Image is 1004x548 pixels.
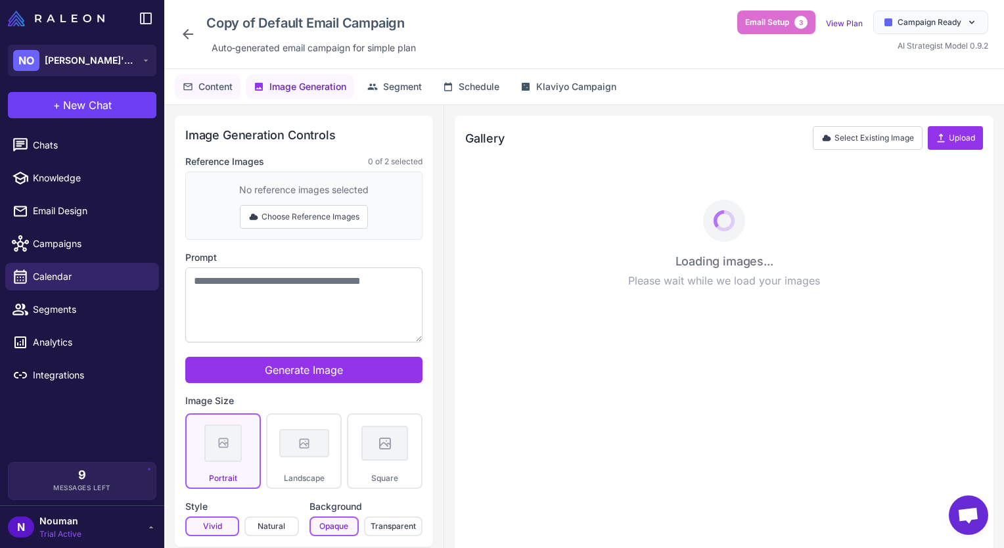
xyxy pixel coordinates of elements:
[209,473,237,483] span: Portrait
[33,368,148,382] span: Integrations
[201,11,421,35] div: Click to edit campaign name
[459,80,499,94] span: Schedule
[33,269,148,284] span: Calendar
[8,45,156,76] button: NO[PERSON_NAME]'s Organization
[39,514,81,528] span: Nouman
[198,80,233,94] span: Content
[33,171,148,185] span: Knowledge
[5,197,159,225] a: Email Design
[5,263,159,290] a: Calendar
[5,131,159,159] a: Chats
[536,80,616,94] span: Klaviyo Campaign
[347,413,422,489] button: Square
[826,18,863,28] a: View Plan
[239,183,369,197] div: No reference images selected
[185,516,239,536] button: Vivid
[359,74,430,99] button: Segment
[33,138,148,152] span: Chats
[53,483,111,493] span: Messages Left
[745,16,789,28] span: Email Setup
[33,335,148,350] span: Analytics
[5,329,159,356] a: Analytics
[45,53,137,68] span: [PERSON_NAME]'s Organization
[269,80,346,94] span: Image Generation
[185,154,264,169] label: Reference Images
[8,11,104,26] img: Raleon Logo
[5,361,159,389] a: Integrations
[185,250,422,265] label: Prompt
[5,230,159,258] a: Campaigns
[368,156,422,168] span: 0 of 2 selected
[13,50,39,71] div: NO
[465,129,505,147] h2: Gallery
[468,273,980,288] p: Please wait while we load your images
[284,473,325,483] span: Landscape
[949,495,988,535] div: Open chat
[63,97,112,113] span: New Chat
[185,413,261,489] button: Portrait
[33,204,148,218] span: Email Design
[898,41,988,51] span: AI Strategist Model 0.9.2
[185,394,422,408] label: Image Size
[309,516,359,536] button: Opaque
[8,11,110,26] a: Raleon Logo
[33,237,148,251] span: Campaigns
[5,164,159,192] a: Knowledge
[898,16,961,28] span: Campaign Ready
[513,74,624,99] button: Klaviyo Campaign
[8,516,34,537] div: N
[8,92,156,118] button: +New Chat
[185,357,422,383] button: Generate Image
[266,413,342,489] button: Landscape
[5,296,159,323] a: Segments
[33,302,148,317] span: Segments
[371,473,398,483] span: Square
[175,74,240,99] button: Content
[383,80,422,94] span: Segment
[240,205,368,229] button: Choose Reference Images
[435,74,507,99] button: Schedule
[206,38,421,58] div: Click to edit description
[813,126,923,150] button: Select Existing Image
[244,516,298,536] button: Natural
[246,74,354,99] button: Image Generation
[794,16,808,29] span: 3
[185,126,422,144] h2: Image Generation Controls
[53,97,60,113] span: +
[468,252,980,270] h3: Loading images...
[212,41,416,55] span: Auto‑generated email campaign for simple plan
[309,499,423,514] label: Background
[737,11,815,34] button: Email Setup3
[928,126,983,150] button: Upload
[39,528,81,540] span: Trial Active
[78,469,86,481] span: 9
[265,363,343,377] span: Generate Image
[364,516,422,536] button: Transparent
